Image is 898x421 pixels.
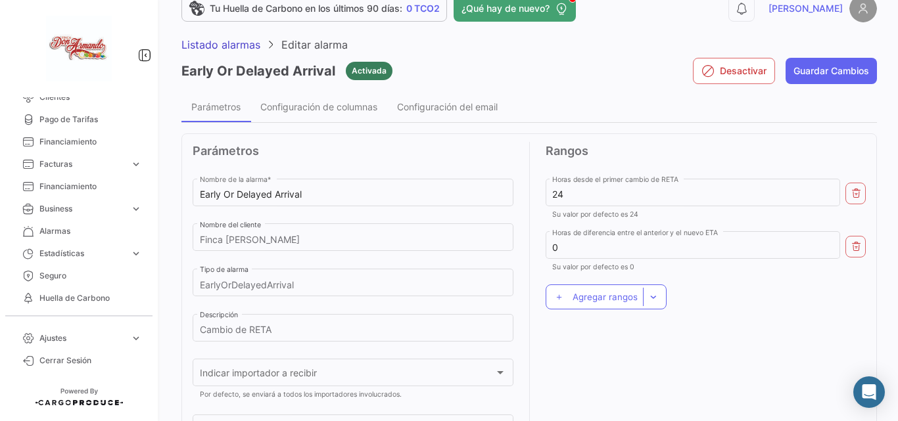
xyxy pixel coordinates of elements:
[11,220,147,242] a: Alarmas
[39,292,142,304] span: Huella de Carbono
[352,65,387,77] span: Activada
[552,263,634,272] mat-hint: Su valor por defecto es 0
[768,2,843,15] span: [PERSON_NAME]
[39,136,142,148] span: Financiamiento
[191,101,241,112] div: Parámetros
[200,391,402,399] mat-hint: Por defecto, se enviará a todos los importadores involucrados.
[39,181,142,192] span: Financiamiento
[406,2,440,15] span: 0 TCO2
[181,62,335,80] h3: Early Or Delayed Arrival
[39,91,142,103] span: Clientes
[130,332,142,344] span: expand_more
[461,2,550,15] span: ¿Qué hay de nuevo?
[853,376,885,408] div: Abrir Intercom Messenger
[46,16,112,81] img: ae0524ed-3193-4fad-8319-24b1030f5300.jpeg
[573,292,638,302] span: Agregar rangos
[39,225,142,237] span: Alarmas
[39,332,125,344] span: Ajustes
[39,158,125,170] span: Facturas
[11,108,147,131] a: Pago de Tarifas
[39,355,142,366] span: Cerrar Sesión
[546,284,667,309] button: Agregar rangos
[397,101,498,112] span: Configuración del email
[130,203,142,215] span: expand_more
[130,248,142,259] span: expand_more
[11,131,147,153] a: Financiamiento
[39,248,125,259] span: Estadísticas
[11,86,147,108] a: Clientes
[11,287,147,309] a: Huella de Carbono
[260,101,377,112] span: Configuración de columnas
[11,175,147,198] a: Financiamiento
[200,370,495,381] span: Indicar importador a recibir
[210,2,402,15] span: Tu Huella de Carbono en los últimos 90 días:
[39,203,125,215] span: Business
[181,38,260,51] span: Listado alarmas
[546,142,588,160] label: Rangos
[693,58,775,84] button: Desactivar
[281,38,348,51] span: Editar alarma
[130,158,142,170] span: expand_more
[552,211,638,219] mat-hint: Su valor por defecto es 24
[786,58,877,84] button: Guardar Cambios
[193,142,513,160] label: Parámetros
[11,265,147,287] a: Seguro
[39,270,142,282] span: Seguro
[39,114,142,125] span: Pago de Tarifas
